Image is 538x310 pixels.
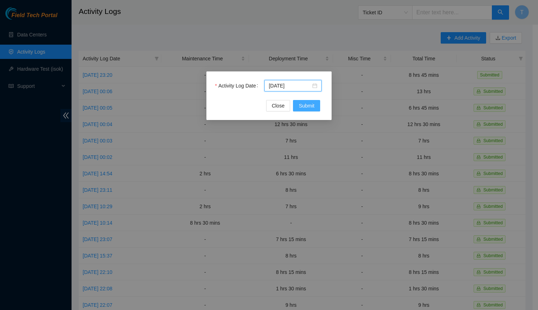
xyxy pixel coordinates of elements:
[299,102,314,110] span: Submit
[269,82,311,90] input: Activity Log Date
[215,80,261,91] label: Activity Log Date
[293,100,320,111] button: Submit
[272,102,285,110] span: Close
[266,100,290,111] button: Close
